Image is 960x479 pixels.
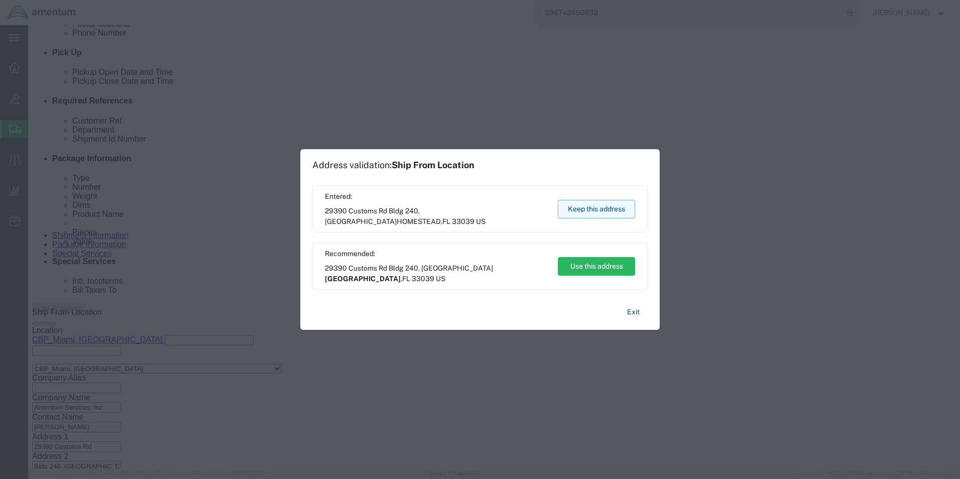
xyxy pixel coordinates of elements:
[392,160,474,170] span: Ship From Location
[397,217,441,225] span: HOMESTEAD
[476,217,486,225] span: US
[325,249,548,259] span: Recommended:
[452,217,474,225] span: 33039
[558,200,635,218] button: Keep this address
[436,275,445,283] span: US
[442,217,450,225] span: FL
[558,257,635,276] button: Use this address
[325,191,548,202] span: Entered:
[619,303,648,321] button: Exit
[325,263,548,284] span: 29390 Customs Rd Bldg 240, [GEOGRAPHIC_DATA] ,
[312,160,474,171] h1: Address validation:
[402,275,410,283] span: FL
[325,206,548,227] span: 29390 Customs Rd Bldg 240, [GEOGRAPHIC_DATA] ,
[325,275,401,283] span: [GEOGRAPHIC_DATA]
[412,275,434,283] span: 33039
